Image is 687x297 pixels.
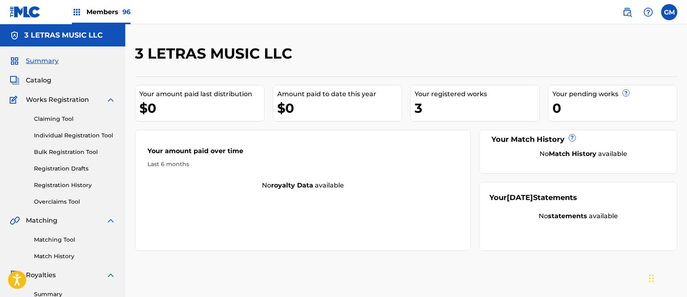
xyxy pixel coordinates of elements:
h2: 3 LETRAS MUSIC LLC [135,44,296,63]
a: SummarySummary [10,56,59,66]
iframe: Chat Widget [647,258,687,297]
div: Your amount paid last distribution [139,89,264,99]
div: $0 [139,99,264,117]
a: Matching Tool [34,236,116,244]
div: Your pending works [552,89,677,99]
img: Catalog [10,76,19,85]
img: help [643,7,653,17]
div: Drag [649,266,654,291]
a: CatalogCatalog [10,76,51,85]
div: User Menu [661,4,677,20]
strong: royalty data [271,181,313,189]
div: Help [640,4,656,20]
a: Individual Registration Tool [34,131,116,140]
span: Catalog [26,76,51,85]
img: expand [106,216,116,225]
span: Members [86,7,131,17]
img: expand [106,270,116,280]
div: No available [135,181,470,190]
img: Accounts [10,31,19,40]
div: Last 6 months [148,160,458,169]
span: Works Registration [26,95,89,105]
span: Royalties [26,270,56,280]
div: No available [499,149,667,159]
div: Your amount paid over time [148,146,458,160]
a: Bulk Registration Tool [34,148,116,156]
div: Your Match History [489,134,667,145]
span: ? [623,90,629,96]
img: expand [106,95,116,105]
div: $0 [277,99,402,117]
span: Matching [26,216,57,225]
span: ? [569,135,575,141]
a: Overclaims Tool [34,198,116,206]
img: Top Rightsholders [72,7,82,17]
div: Your Statements [489,192,577,203]
div: No available [489,211,667,221]
div: Your registered works [415,89,539,99]
img: Works Registration [10,95,20,105]
img: search [622,7,632,17]
strong: statements [548,212,587,220]
a: Registration Drafts [34,164,116,173]
img: Summary [10,56,19,66]
img: Matching [10,216,20,225]
div: 0 [552,99,677,117]
a: Claiming Tool [34,115,116,123]
div: 3 [415,99,539,117]
a: Match History [34,252,116,261]
a: Registration History [34,181,116,190]
span: [DATE] [507,193,533,202]
div: Amount paid to date this year [277,89,402,99]
img: MLC Logo [10,6,41,18]
strong: Match History [549,150,596,158]
span: Summary [26,56,59,66]
img: Royalties [10,270,19,280]
h5: 3 LETRAS MUSIC LLC [24,31,103,40]
a: Public Search [619,4,635,20]
span: 96 [122,8,131,16]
